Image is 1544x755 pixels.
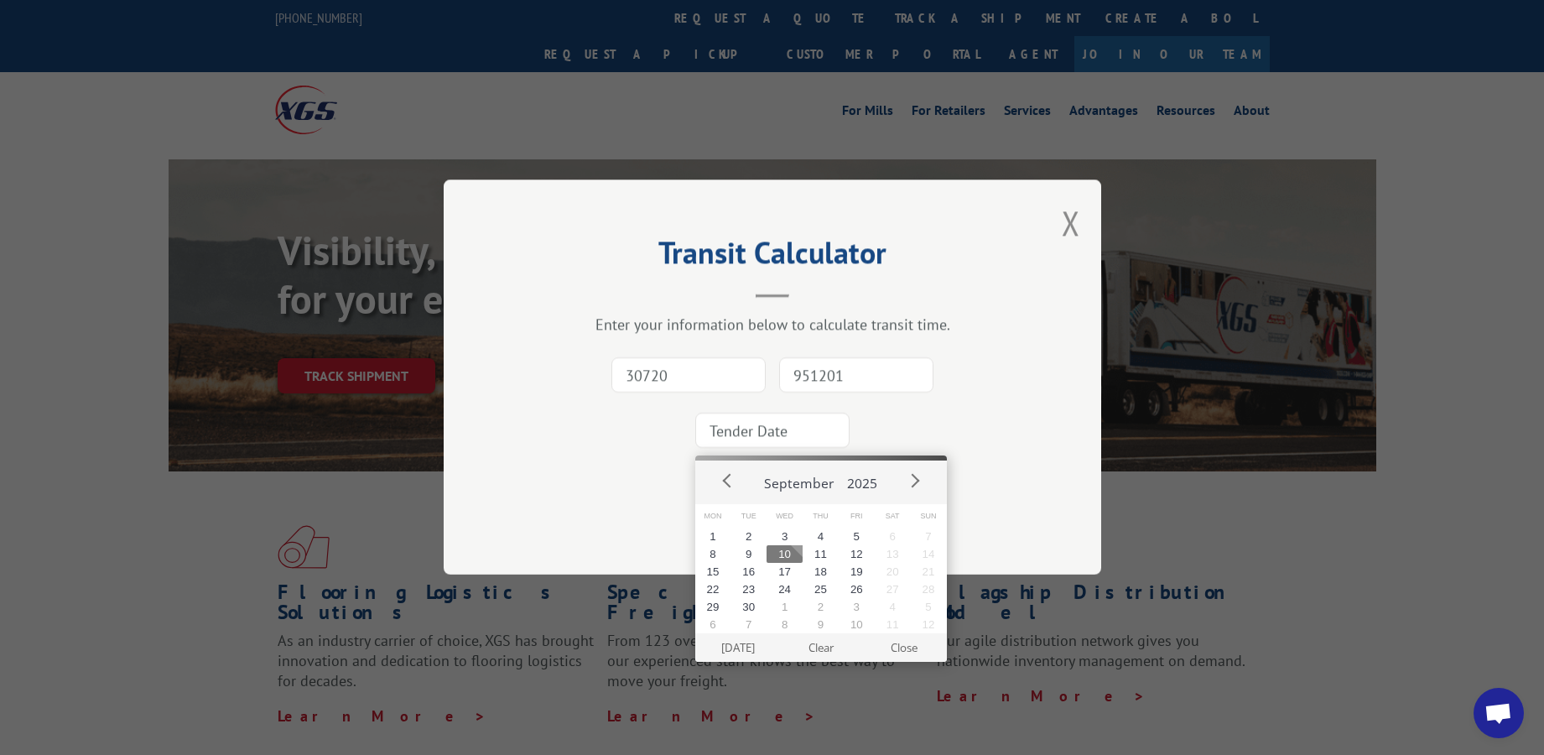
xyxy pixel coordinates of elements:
input: Tender Date [695,414,850,449]
button: 18 [803,563,839,581]
span: Fri [839,504,875,528]
button: 16 [730,563,767,581]
button: Close [862,633,945,662]
button: 5 [839,528,875,545]
button: 2025 [840,461,884,499]
button: 4 [875,598,911,616]
button: 21 [911,563,947,581]
button: 24 [767,581,803,598]
button: 17 [767,563,803,581]
button: 8 [695,545,731,563]
button: 7 [730,616,767,633]
button: 2 [730,528,767,545]
button: 8 [767,616,803,633]
button: 3 [767,528,803,545]
button: 27 [875,581,911,598]
button: 19 [839,563,875,581]
div: Open chat [1474,688,1524,738]
button: 1 [695,528,731,545]
button: 3 [839,598,875,616]
h2: Transit Calculator [528,241,1017,273]
div: Enter your information below to calculate transit time. [528,315,1017,335]
button: 15 [695,563,731,581]
span: Sun [911,504,947,528]
input: Origin Zip [611,358,766,393]
button: 12 [911,616,947,633]
button: 4 [803,528,839,545]
button: 28 [911,581,947,598]
button: 12 [839,545,875,563]
button: 14 [911,545,947,563]
button: 26 [839,581,875,598]
input: Dest. Zip [779,358,933,393]
span: Mon [695,504,731,528]
button: Clear [779,633,862,662]
button: Next [902,468,927,493]
button: Close modal [1062,200,1080,245]
button: 25 [803,581,839,598]
button: 23 [730,581,767,598]
span: Tue [730,504,767,528]
button: 11 [803,545,839,563]
button: 9 [730,545,767,563]
button: 30 [730,598,767,616]
button: 6 [875,528,911,545]
button: 22 [695,581,731,598]
button: 13 [875,545,911,563]
button: 7 [911,528,947,545]
button: 10 [839,616,875,633]
button: 10 [767,545,803,563]
button: 20 [875,563,911,581]
button: 6 [695,616,731,633]
button: Prev [715,468,741,493]
button: 2 [803,598,839,616]
span: Sat [875,504,911,528]
button: [DATE] [696,633,779,662]
button: 5 [911,598,947,616]
span: Wed [767,504,803,528]
button: September [757,461,840,499]
span: Thu [803,504,839,528]
button: 11 [875,616,911,633]
button: 29 [695,598,731,616]
button: 9 [803,616,839,633]
button: 1 [767,598,803,616]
